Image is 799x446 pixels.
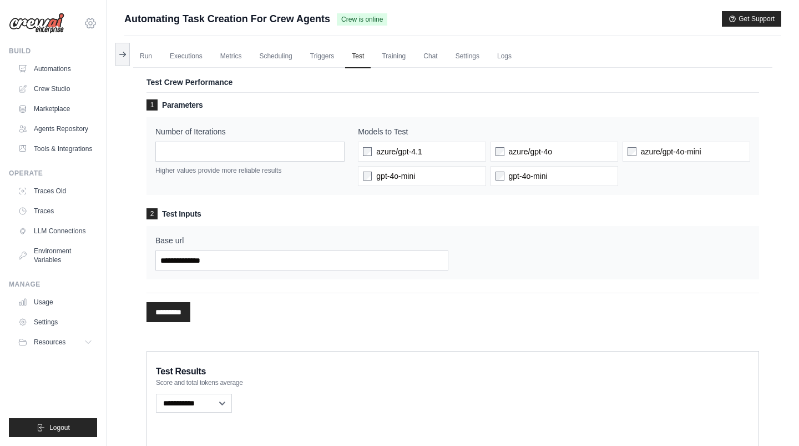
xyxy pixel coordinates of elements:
[9,47,97,56] div: Build
[509,146,553,157] span: azure/gpt-4o
[155,126,345,137] label: Number of Iterations
[337,13,387,26] span: Crew is online
[9,13,64,34] img: Logo
[155,166,345,175] p: Higher values provide more reliable results
[13,202,97,220] a: Traces
[13,333,97,351] button: Resources
[214,45,249,68] a: Metrics
[146,208,759,219] h3: Test Inputs
[146,99,759,111] h3: Parameters
[156,378,243,387] span: Score and total tokens average
[124,11,330,27] span: Automating Task Creation For Crew Agents
[304,45,341,68] a: Triggers
[133,45,159,68] a: Run
[641,146,701,157] span: azure/gpt-4o-mini
[417,45,444,68] a: Chat
[376,146,422,157] span: azure/gpt-4.1
[495,172,504,181] input: gpt-4o-mini
[146,208,158,219] span: 2
[9,169,97,178] div: Operate
[13,140,97,158] a: Tools & Integrations
[13,222,97,240] a: LLM Connections
[13,313,97,331] a: Settings
[363,172,372,181] input: gpt-4o-mini
[375,45,412,68] a: Training
[146,77,759,88] p: Test Crew Performance
[252,45,299,68] a: Scheduling
[13,100,97,118] a: Marketplace
[490,45,518,68] a: Logs
[9,418,97,437] button: Logout
[495,147,504,156] input: azure/gpt-4o
[13,182,97,200] a: Traces Old
[156,365,206,378] span: Test Results
[146,99,158,111] span: 1
[376,171,415,182] span: gpt-4o-mini
[358,126,750,137] label: Models to Test
[155,235,448,246] label: Base url
[9,280,97,289] div: Manage
[13,80,97,98] a: Crew Studio
[449,45,486,68] a: Settings
[345,45,371,68] a: Test
[163,45,209,68] a: Executions
[13,242,97,269] a: Environment Variables
[363,147,372,156] input: azure/gpt-4.1
[722,11,781,27] button: Get Support
[49,423,70,432] span: Logout
[13,293,97,311] a: Usage
[13,120,97,138] a: Agents Repository
[509,171,548,182] span: gpt-4o-mini
[34,338,65,347] span: Resources
[13,60,97,78] a: Automations
[628,147,636,156] input: azure/gpt-4o-mini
